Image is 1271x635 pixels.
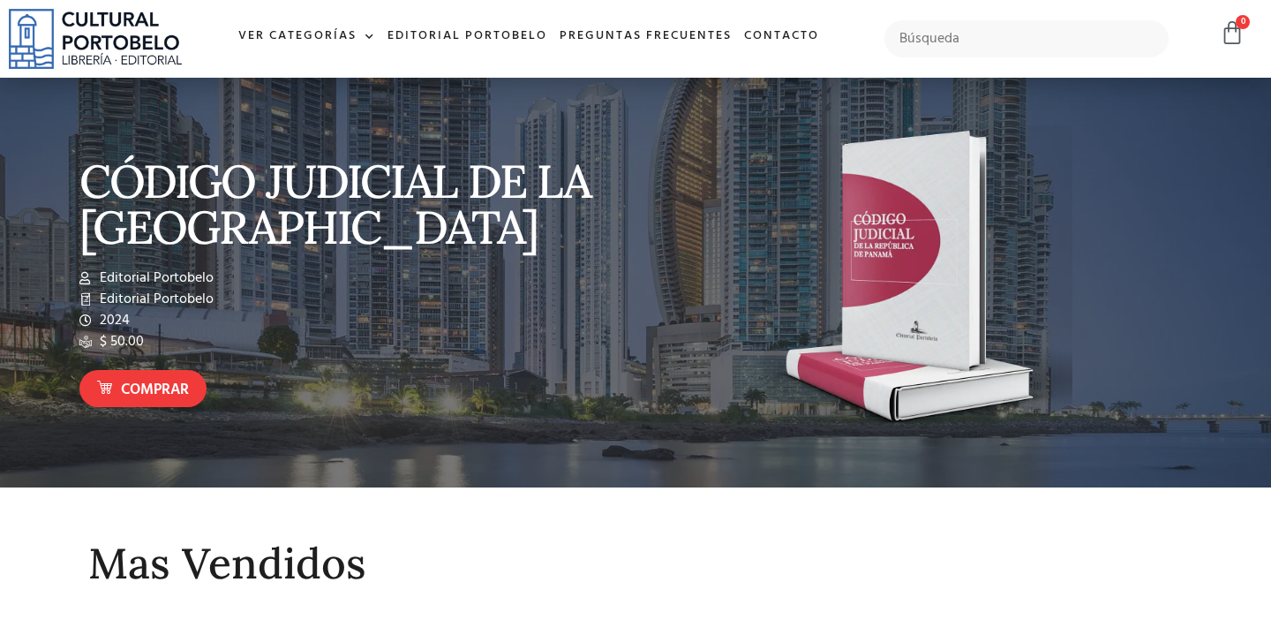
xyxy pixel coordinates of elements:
a: Comprar [79,370,207,408]
a: Editorial Portobelo [381,18,553,56]
h2: Mas Vendidos [88,541,1183,587]
a: 0 [1220,20,1245,46]
input: Búsqueda [884,20,1169,57]
span: Comprar [121,379,189,402]
a: Contacto [738,18,825,56]
span: $ 50.00 [95,331,144,352]
a: Preguntas frecuentes [553,18,738,56]
span: 0 [1236,15,1250,29]
span: Editorial Portobelo [95,268,214,289]
span: Editorial Portobelo [95,289,214,310]
span: 2024 [95,310,130,331]
p: CÓDIGO JUDICIAL DE LA [GEOGRAPHIC_DATA] [79,158,627,250]
a: Ver Categorías [232,18,381,56]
